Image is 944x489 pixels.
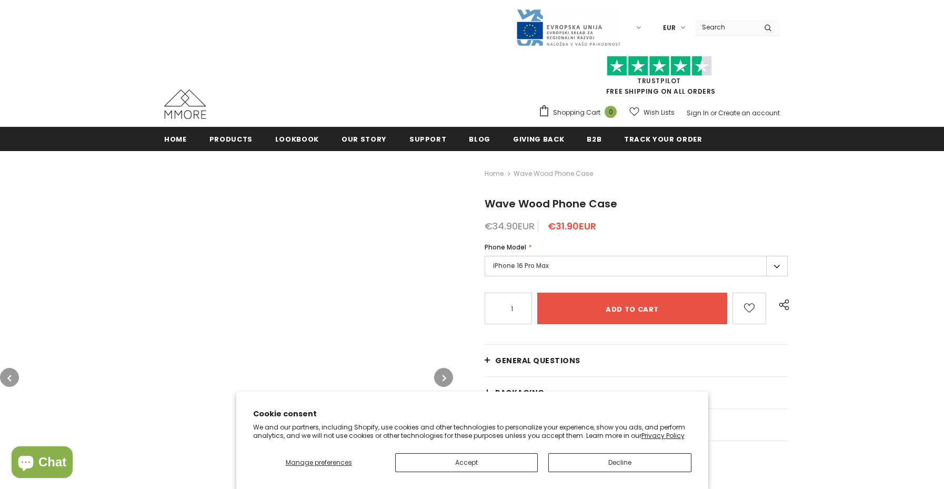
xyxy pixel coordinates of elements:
[605,106,617,118] span: 0
[513,127,564,151] a: Giving back
[537,293,727,324] input: Add to cart
[8,446,76,481] inbox-online-store-chat: Shopify online store chat
[485,167,504,180] a: Home
[548,453,691,472] button: Decline
[687,108,709,117] a: Sign In
[485,219,535,233] span: €34.90EUR
[164,89,206,119] img: MMORE Cases
[209,127,253,151] a: Products
[485,256,788,276] label: iPhone 16 Pro Max
[641,431,685,440] a: Privacy Policy
[538,105,622,121] a: Shopping Cart 0
[469,127,490,151] a: Blog
[485,196,617,211] span: Wave Wood Phone Case
[275,127,319,151] a: Lookbook
[164,134,187,144] span: Home
[696,19,756,35] input: Search Site
[395,453,538,472] button: Accept
[253,453,385,472] button: Manage preferences
[495,387,545,398] span: PACKAGING
[485,243,526,252] span: Phone Model
[637,76,681,85] a: Trustpilot
[485,345,788,376] a: General Questions
[516,8,621,47] img: Javni Razpis
[718,108,780,117] a: Create an account
[253,408,691,420] h2: Cookie consent
[253,423,691,440] p: We and our partners, including Shopify, use cookies and other technologies to personalize your ex...
[516,23,621,32] a: Javni Razpis
[710,108,717,117] span: or
[164,127,187,151] a: Home
[663,23,676,33] span: EUR
[624,134,702,144] span: Track your order
[587,134,601,144] span: B2B
[513,134,564,144] span: Giving back
[624,127,702,151] a: Track your order
[209,134,253,144] span: Products
[286,458,352,467] span: Manage preferences
[409,127,447,151] a: support
[485,377,788,408] a: PACKAGING
[514,167,593,180] span: Wave Wood Phone Case
[538,61,780,96] span: FREE SHIPPING ON ALL ORDERS
[342,134,387,144] span: Our Story
[607,56,712,76] img: Trust Pilot Stars
[548,219,596,233] span: €31.90EUR
[495,355,580,366] span: General Questions
[469,134,490,144] span: Blog
[275,134,319,144] span: Lookbook
[409,134,447,144] span: support
[553,107,600,118] span: Shopping Cart
[644,107,675,118] span: Wish Lists
[629,103,675,122] a: Wish Lists
[587,127,601,151] a: B2B
[342,127,387,151] a: Our Story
